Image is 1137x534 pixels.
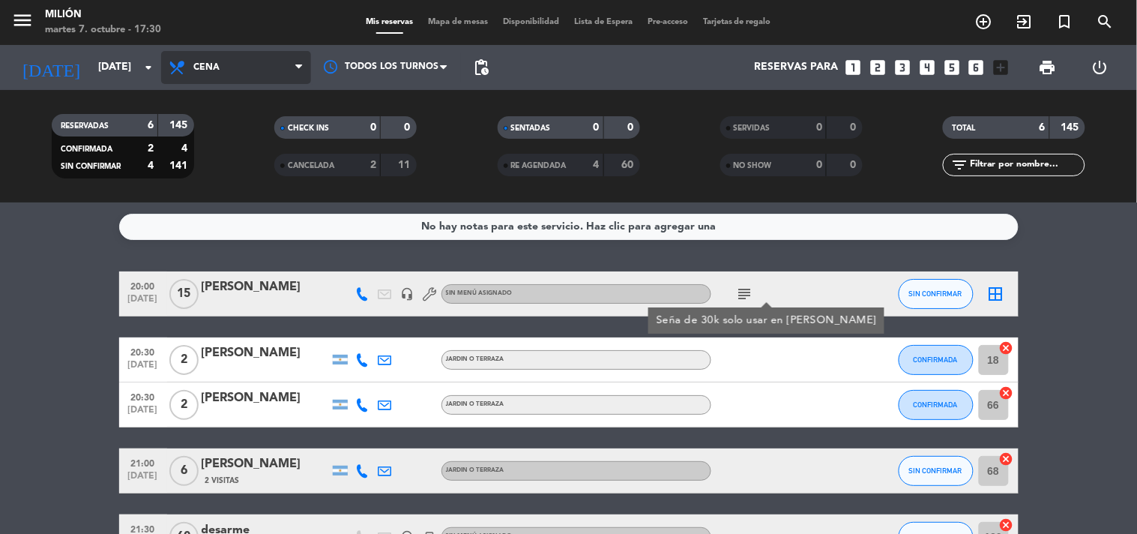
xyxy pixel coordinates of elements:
strong: 0 [850,122,859,133]
strong: 141 [169,160,190,171]
strong: 0 [627,122,636,133]
strong: 11 [399,160,414,170]
button: menu [11,9,34,37]
strong: 0 [850,160,859,170]
span: JARDIN o TERRAZA [446,401,504,407]
strong: 6 [1040,122,1046,133]
i: cancel [999,517,1014,532]
i: looks_3 [893,58,912,77]
div: No hay notas para este servicio. Haz clic para agregar una [421,218,716,235]
span: 2 [169,345,199,375]
span: Mapa de mesas [420,18,495,26]
i: cancel [999,340,1014,355]
div: [PERSON_NAME] [202,343,329,363]
span: CONFIRMADA [914,355,958,364]
i: [DATE] [11,51,91,84]
span: SIN CONFIRMAR [909,289,962,298]
span: SERVIDAS [734,124,770,132]
span: [DATE] [124,360,162,377]
span: RE AGENDADA [511,162,567,169]
i: subject [736,285,754,303]
span: SIN CONFIRMAR [909,466,962,475]
span: 20:00 [124,277,162,294]
strong: 0 [594,122,600,133]
button: SIN CONFIRMAR [899,279,974,309]
span: Tarjetas de regalo [696,18,779,26]
span: SENTADAS [511,124,551,132]
i: headset_mic [401,287,414,301]
span: 15 [169,279,199,309]
span: NO SHOW [734,162,772,169]
span: TOTAL [952,124,975,132]
span: 21:00 [124,454,162,471]
span: Pre-acceso [640,18,696,26]
strong: 0 [405,122,414,133]
span: pending_actions [472,58,490,76]
i: looks_5 [942,58,962,77]
strong: 0 [370,122,376,133]
span: CHECK INS [288,124,329,132]
i: looks_two [868,58,887,77]
span: Sin menú asignado [446,290,513,296]
strong: 6 [148,120,154,130]
span: 6 [169,456,199,486]
span: JARDIN o TERRAZA [446,356,504,362]
span: [DATE] [124,294,162,311]
i: turned_in_not [1056,13,1074,31]
i: cancel [999,451,1014,466]
span: JARDIN o TERRAZA [446,467,504,473]
i: looks_one [843,58,863,77]
i: menu [11,9,34,31]
span: [DATE] [124,471,162,488]
i: add_box [992,58,1011,77]
span: 2 Visitas [205,475,240,487]
span: SIN CONFIRMAR [61,163,121,170]
strong: 4 [148,160,154,171]
span: Reservas para [754,61,838,73]
strong: 0 [816,122,822,133]
strong: 4 [181,143,190,154]
span: print [1039,58,1057,76]
i: looks_6 [967,58,986,77]
i: cancel [999,385,1014,400]
span: RESERVADAS [61,122,109,130]
strong: 145 [1061,122,1082,133]
i: search [1097,13,1115,31]
strong: 2 [148,143,154,154]
strong: 145 [169,120,190,130]
i: arrow_drop_down [139,58,157,76]
i: power_settings_new [1091,58,1109,76]
strong: 60 [621,160,636,170]
i: filter_list [950,156,968,174]
span: 20:30 [124,343,162,360]
span: CONFIRMADA [914,400,958,409]
div: Seña de 30k solo usar en [PERSON_NAME] [656,313,876,328]
div: [PERSON_NAME] [202,277,329,297]
i: exit_to_app [1016,13,1034,31]
button: CONFIRMADA [899,390,974,420]
button: SIN CONFIRMAR [899,456,974,486]
div: martes 7. octubre - 17:30 [45,22,161,37]
span: Lista de Espera [567,18,640,26]
div: Milión [45,7,161,22]
span: Mis reservas [358,18,420,26]
span: CONFIRMADA [61,145,112,153]
span: 20:30 [124,388,162,405]
div: [PERSON_NAME] [202,454,329,474]
input: Filtrar por nombre... [968,157,1085,173]
strong: 4 [594,160,600,170]
span: 2 [169,390,199,420]
strong: 0 [816,160,822,170]
span: CANCELADA [288,162,334,169]
button: CONFIRMADA [899,345,974,375]
i: looks_4 [917,58,937,77]
span: Disponibilidad [495,18,567,26]
i: border_all [987,285,1005,303]
strong: 2 [370,160,376,170]
span: [DATE] [124,405,162,422]
span: Cena [193,62,220,73]
div: [PERSON_NAME] [202,388,329,408]
i: add_circle_outline [975,13,993,31]
div: LOG OUT [1074,45,1126,90]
